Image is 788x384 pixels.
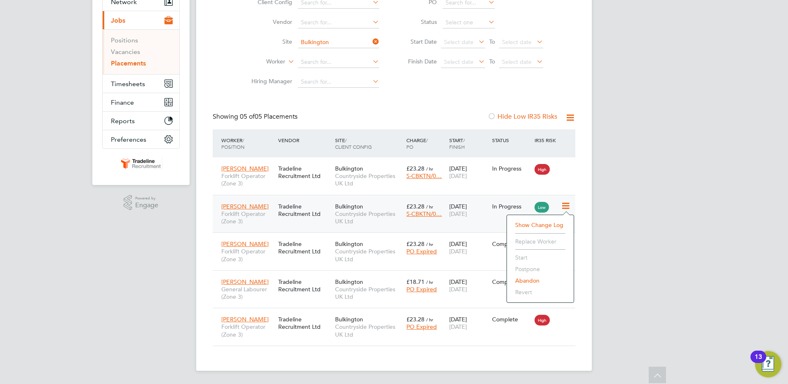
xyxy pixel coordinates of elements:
[492,203,531,210] div: In Progress
[447,161,490,184] div: [DATE]
[426,316,433,323] span: / hr
[221,203,269,210] span: [PERSON_NAME]
[449,210,467,218] span: [DATE]
[447,133,490,154] div: Start
[492,240,531,248] div: Complete
[120,157,162,170] img: tradelinerecruitment-logo-retina.png
[492,316,531,323] div: Complete
[502,38,532,46] span: Select date
[426,204,433,210] span: / hr
[400,18,437,26] label: Status
[426,279,433,285] span: / hr
[135,202,158,209] span: Engage
[511,252,570,263] li: Start
[219,274,575,281] a: [PERSON_NAME]General Labourer (Zone 3)Tradeline Recruitment LtdBulkingtonCountryside Properties U...
[335,323,402,338] span: Countryside Properties UK Ltd
[298,37,379,48] input: Search for...
[426,166,433,172] span: / hr
[535,164,550,175] span: High
[276,161,333,184] div: Tradeline Recruitment Ltd
[406,172,442,180] span: S-CBKTN/0…
[335,240,363,248] span: Bulkington
[221,137,244,150] span: / Position
[240,112,255,121] span: 05 of
[511,286,570,298] li: Revert
[449,172,467,180] span: [DATE]
[221,248,274,262] span: Forklift Operator (Zone 3)
[406,165,424,172] span: £23.28
[221,316,269,323] span: [PERSON_NAME]
[221,210,274,225] span: Forklift Operator (Zone 3)
[111,117,135,125] span: Reports
[406,278,424,286] span: £18.71
[111,59,146,67] a: Placements
[404,133,447,154] div: Charge
[245,38,292,45] label: Site
[221,286,274,300] span: General Labourer (Zone 3)
[426,241,433,247] span: / hr
[124,195,159,211] a: Powered byEngage
[221,172,274,187] span: Forklift Operator (Zone 3)
[335,278,363,286] span: Bulkington
[449,286,467,293] span: [DATE]
[298,56,379,68] input: Search for...
[276,199,333,222] div: Tradeline Recruitment Ltd
[335,137,372,150] span: / Client Config
[449,248,467,255] span: [DATE]
[535,315,550,325] span: High
[103,11,179,29] button: Jobs
[103,75,179,93] button: Timesheets
[245,77,292,85] label: Hiring Manager
[511,275,570,286] li: Abandon
[444,58,474,66] span: Select date
[487,36,497,47] span: To
[488,112,557,121] label: Hide Low IR35 Risks
[492,278,531,286] div: Complete
[335,165,363,172] span: Bulkington
[335,286,402,300] span: Countryside Properties UK Ltd
[102,157,180,170] a: Go to home page
[111,98,134,106] span: Finance
[511,219,570,231] li: Show change log
[447,199,490,222] div: [DATE]
[219,160,575,167] a: [PERSON_NAME]Forklift Operator (Zone 3)Tradeline Recruitment LtdBulkingtonCountryside Properties ...
[111,80,145,88] span: Timesheets
[276,133,333,148] div: Vendor
[447,311,490,335] div: [DATE]
[219,311,575,318] a: [PERSON_NAME]Forklift Operator (Zone 3)Tradeline Recruitment LtdBulkingtonCountryside Properties ...
[755,357,762,368] div: 13
[240,112,298,121] span: 05 Placements
[221,323,274,338] span: Forklift Operator (Zone 3)
[219,133,276,154] div: Worker
[406,316,424,323] span: £23.28
[400,38,437,45] label: Start Date
[492,165,531,172] div: In Progress
[406,210,442,218] span: S-CBKTN/0…
[221,165,269,172] span: [PERSON_NAME]
[406,203,424,210] span: £23.28
[490,133,533,148] div: Status
[219,198,575,205] a: [PERSON_NAME]Forklift Operator (Zone 3)Tradeline Recruitment LtdBulkingtonCountryside Properties ...
[333,133,404,154] div: Site
[276,236,333,259] div: Tradeline Recruitment Ltd
[335,316,363,323] span: Bulkington
[335,203,363,210] span: Bulkington
[755,351,781,377] button: Open Resource Center, 13 new notifications
[511,236,570,247] li: Replace Worker
[103,93,179,111] button: Finance
[221,240,269,248] span: [PERSON_NAME]
[443,17,495,28] input: Select one
[103,130,179,148] button: Preferences
[111,16,125,24] span: Jobs
[111,48,140,56] a: Vacancies
[298,17,379,28] input: Search for...
[406,323,437,330] span: PO Expired
[103,29,179,74] div: Jobs
[406,248,437,255] span: PO Expired
[449,137,465,150] span: / Finish
[221,278,269,286] span: [PERSON_NAME]
[276,311,333,335] div: Tradeline Recruitment Ltd
[111,36,138,44] a: Positions
[135,195,158,202] span: Powered by
[406,240,424,248] span: £23.28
